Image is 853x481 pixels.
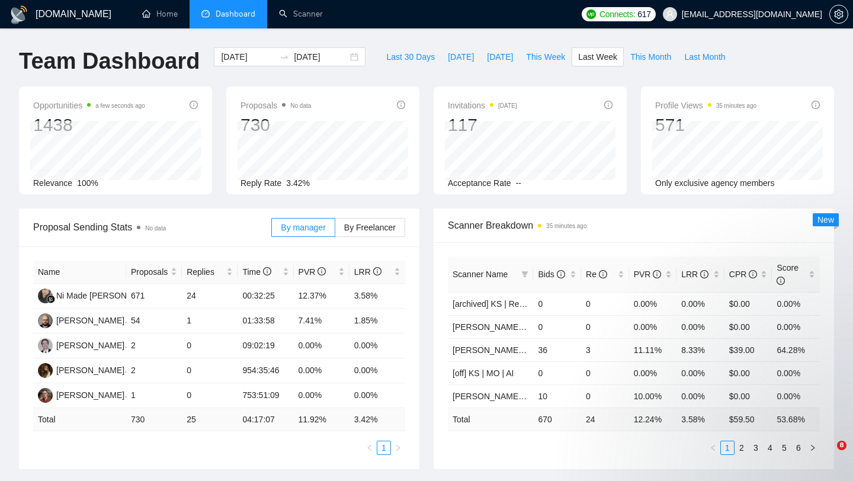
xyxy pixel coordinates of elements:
span: Proposals [131,265,168,278]
td: 0 [533,361,581,384]
td: 0 [581,292,629,315]
span: New [817,215,834,225]
span: By manager [281,223,325,232]
span: Re [586,270,607,279]
span: filter [521,271,528,278]
td: 730 [126,408,182,431]
span: info-circle [604,101,613,109]
span: Bids [538,270,565,279]
button: This Month [624,47,678,66]
a: searchScanner [279,9,323,19]
td: 671 [126,284,182,309]
span: CPR [729,270,757,279]
h1: Team Dashboard [19,47,200,75]
td: 12.37% [294,284,349,309]
span: info-circle [749,270,757,278]
span: 3.42% [286,178,310,188]
td: $0.00 [724,315,772,338]
span: filter [519,265,531,283]
td: 64.28% [772,338,820,361]
div: Ni Made [PERSON_NAME] [56,289,158,302]
td: 670 [533,408,581,431]
button: Last Month [678,47,732,66]
li: Next Page [391,441,405,455]
span: 8 [837,441,846,450]
td: 2 [126,358,182,383]
button: [DATE] [441,47,480,66]
button: Last Week [572,47,624,66]
span: Only exclusive agency members [655,178,775,188]
input: End date [294,50,348,63]
td: $0.00 [724,361,772,384]
button: Last 30 Days [380,47,441,66]
button: [DATE] [480,47,520,66]
td: 0.00% [294,334,349,358]
td: 0.00% [294,358,349,383]
iframe: Intercom live chat [813,441,841,469]
span: 100% [77,178,98,188]
td: 1.85% [349,309,405,334]
td: 0 [182,334,238,358]
td: 0.00% [772,361,820,384]
span: Acceptance Rate [448,178,511,188]
span: This Week [526,50,565,63]
div: [PERSON_NAME] [56,314,124,327]
img: VP [38,338,53,353]
span: Dashboard [216,9,255,19]
button: left [363,441,377,455]
a: 1 [377,441,390,454]
span: info-circle [812,101,820,109]
div: [PERSON_NAME] [56,339,124,352]
td: 0 [533,292,581,315]
td: 2 [126,334,182,358]
span: Score [777,263,799,286]
span: No data [290,102,311,109]
span: info-circle [700,270,708,278]
span: setting [830,9,848,19]
td: 10 [533,384,581,408]
span: Relevance [33,178,72,188]
span: info-circle [397,101,405,109]
td: 0 [581,361,629,384]
span: PVR [634,270,662,279]
span: LRR [681,270,708,279]
td: 954:35:46 [238,358,293,383]
td: 1 [182,309,238,334]
span: [DATE] [487,50,513,63]
span: right [395,444,402,451]
a: setting [829,9,848,19]
span: [DATE] [448,50,474,63]
td: 25 [182,408,238,431]
iframe: Intercom notifications message [616,366,853,449]
li: Previous Page [706,441,720,455]
td: $39.00 [724,338,772,361]
td: Total [448,408,533,431]
time: [DATE] [498,102,517,109]
td: $0.00 [724,292,772,315]
div: 571 [655,114,756,136]
span: Last 30 Days [386,50,435,63]
span: Reply Rate [240,178,281,188]
td: 0.00% [676,315,724,338]
div: [PERSON_NAME] [56,389,124,402]
span: Invitations [448,98,517,113]
td: 753:51:09 [238,383,293,408]
td: 11.92 % [294,408,349,431]
td: 1 [126,383,182,408]
td: Total [33,408,126,431]
td: 0 [533,315,581,338]
a: [archived] KS | React Node | FS | [PERSON_NAME] (low average paid) [453,299,716,309]
td: 0.00% [676,292,724,315]
th: Replies [182,261,238,284]
img: ZA [38,313,53,328]
td: 0 [581,315,629,338]
button: right [391,441,405,455]
time: 35 minutes ago [716,102,756,109]
img: NM [38,288,53,303]
td: 0.00% [676,361,724,384]
td: 0.00% [772,292,820,315]
td: 0.00% [629,361,677,384]
a: homeHome [142,9,178,19]
span: PVR [299,267,326,277]
span: Proposal Sending Stats [33,220,271,235]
